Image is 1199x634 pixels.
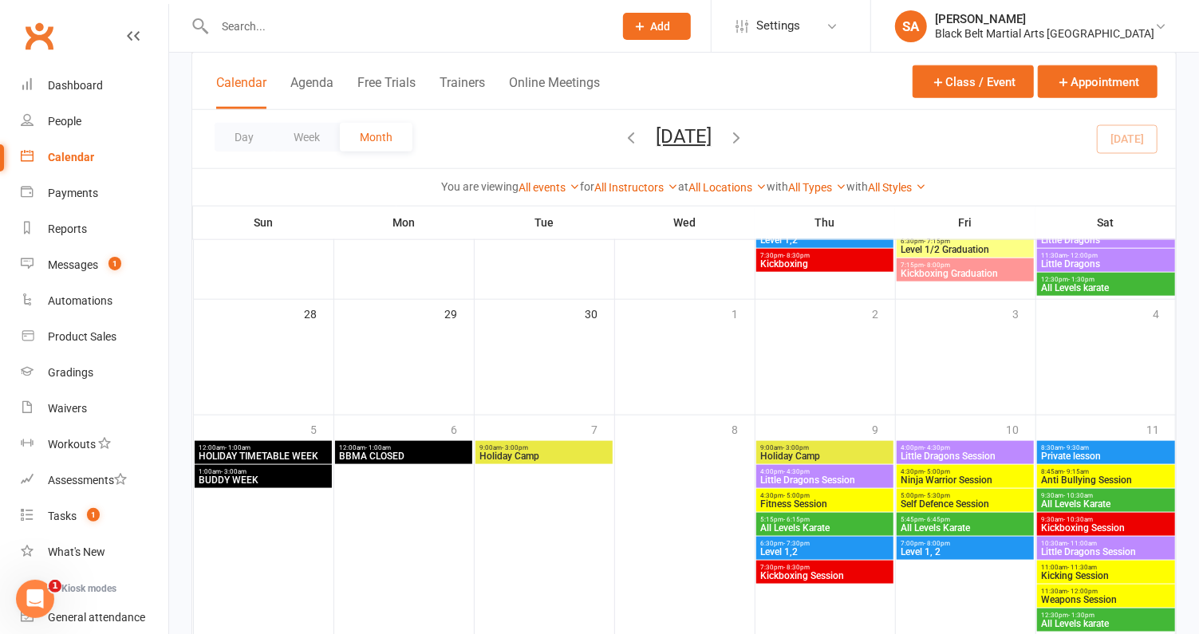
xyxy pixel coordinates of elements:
span: - 8:30pm [783,252,810,259]
div: 3 [1013,300,1035,326]
button: Day [215,123,274,152]
span: Little Dragons Session [1040,547,1172,557]
div: 10 [1007,415,1035,442]
span: BUDDY WEEK [198,475,328,485]
span: All Levels karate [1040,619,1172,628]
button: Agenda [290,75,333,109]
span: 5:00pm [900,492,1030,499]
button: Free Trials [357,75,416,109]
span: 1 [87,508,100,522]
span: 4:30pm [900,468,1030,475]
a: What's New [21,534,168,570]
span: - 12:00pm [1067,252,1098,259]
div: 5 [311,415,333,442]
button: Month [340,123,412,152]
span: 4:00pm [900,444,1030,451]
div: Product Sales [48,330,116,343]
span: Kickboxing Graduation [900,269,1030,278]
span: 8:45am [1040,468,1172,475]
span: - 6:15pm [783,516,810,523]
span: Little Dragons Session [759,475,889,485]
iframe: Intercom live chat [16,580,54,618]
span: 7:30pm [759,252,889,259]
span: Kicking Session [1040,571,1172,581]
span: Kickboxing Session [1040,523,1172,533]
span: - 12:00pm [1067,588,1098,595]
span: Fitness Session [759,499,889,509]
span: Weapons Session [1040,595,1172,604]
button: Add [623,13,691,40]
div: 11 [1146,415,1175,442]
span: Holiday Camp [759,451,889,461]
span: All Levels Karate [1040,499,1172,509]
button: Class / Event [913,65,1034,98]
span: 6:30pm [900,238,1030,245]
span: - 7:15pm [924,238,950,245]
a: All Styles [869,181,927,194]
span: - 1:30pm [1068,612,1094,619]
span: 4:00pm [759,468,889,475]
span: 5:15pm [759,516,889,523]
span: Kickboxing [759,259,889,269]
a: Messages 1 [21,247,168,283]
a: People [21,104,168,140]
span: - 10:30am [1063,492,1093,499]
strong: for [581,180,595,193]
div: Reports [48,222,87,235]
span: Ninja Warrior Session [900,475,1030,485]
input: Search... [210,15,602,37]
span: 12:30pm [1040,612,1172,619]
div: [PERSON_NAME] [935,12,1154,26]
button: Appointment [1038,65,1158,98]
a: Clubworx [19,16,59,56]
div: Calendar [48,151,94,163]
div: What's New [48,545,105,558]
span: 12:00am [198,444,328,451]
span: 11:00am [1040,564,1172,571]
a: Payments [21,175,168,211]
th: Thu [755,206,895,239]
span: Kickboxing Session [759,571,889,581]
th: Mon [333,206,474,239]
a: All Instructors [595,181,679,194]
span: 1 [49,580,61,593]
div: Messages [48,258,98,271]
th: Sun [193,206,333,239]
span: 5:45pm [900,516,1030,523]
span: 12:30pm [1040,276,1172,283]
div: People [48,115,81,128]
span: All Levels Karate [900,523,1030,533]
th: Wed [614,206,755,239]
span: 7:15pm [900,262,1030,269]
span: 9:00am [759,444,889,451]
span: - 4:30pm [783,468,810,475]
div: 30 [586,300,614,326]
div: Assessments [48,474,127,486]
span: - 9:15am [1063,468,1089,475]
span: 9:30am [1040,516,1172,523]
a: Reports [21,211,168,247]
a: Workouts [21,427,168,463]
span: 10:30am [1040,540,1172,547]
strong: with [767,180,789,193]
a: Calendar [21,140,168,175]
div: 2 [873,300,895,326]
span: Little Dragons Session [900,451,1030,461]
span: Little Dragons [1040,235,1172,245]
span: Anti Bullying Session [1040,475,1172,485]
div: SA [895,10,927,42]
span: Level 1,2 [759,547,889,557]
span: - 1:00am [225,444,250,451]
span: Holiday Camp [479,451,609,461]
strong: with [847,180,869,193]
a: All Types [789,181,847,194]
span: 7:00pm [900,540,1030,547]
a: Tasks 1 [21,498,168,534]
span: - 11:30am [1067,564,1097,571]
span: 9:00am [479,444,609,451]
span: - 1:00am [365,444,391,451]
a: Automations [21,283,168,319]
div: 9 [873,415,895,442]
span: - 9:30am [1063,444,1089,451]
span: - 5:00pm [924,468,950,475]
